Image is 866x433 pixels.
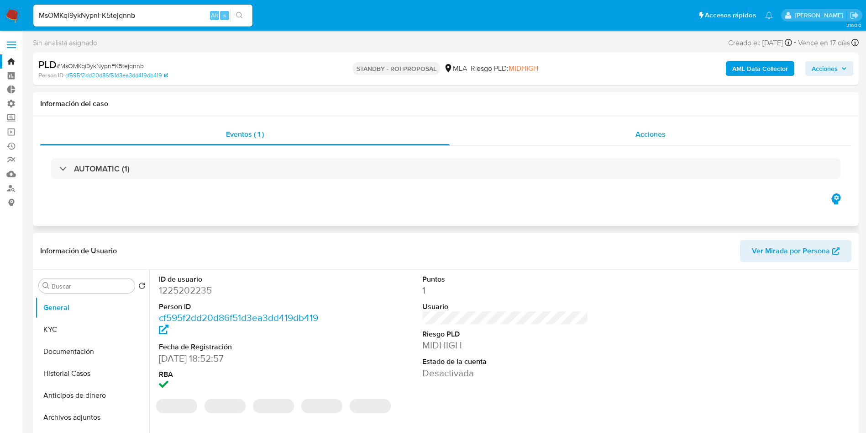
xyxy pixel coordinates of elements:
span: Ver Mirada por Persona [752,240,830,262]
dt: ID de usuario [159,274,325,284]
dt: Riesgo PLD [422,329,589,339]
button: KYC [35,319,149,341]
dd: 1 [422,284,589,297]
dt: Fecha de Registración [159,342,325,352]
div: MLA [444,64,467,74]
dd: MIDHIGH [422,339,589,352]
button: AML Data Collector [726,61,794,76]
button: Acciones [805,61,853,76]
span: # MsOMKqi9ykNypnFK5tejqnnb [57,61,144,70]
h1: Información de Usuario [40,246,117,256]
span: ‌ [205,399,246,413]
a: Salir [850,11,859,20]
h3: AUTOMATIC (1) [74,164,130,174]
dt: Person ID [159,302,325,312]
span: ‌ [156,399,197,413]
dd: Desactivada [422,367,589,380]
a: cf595f2dd20d86f51d3ea3dd419db419 [65,71,168,80]
b: Person ID [38,71,63,80]
dd: [DATE] 18:52:57 [159,352,325,365]
span: ‌ [350,399,391,413]
button: Anticipos de dinero [35,385,149,406]
span: Accesos rápidos [705,11,756,20]
span: s [223,11,226,20]
b: AML Data Collector [732,61,788,76]
dt: Puntos [422,274,589,284]
button: Volver al orden por defecto [138,282,146,292]
span: Riesgo PLD: [471,64,538,74]
span: ‌ [253,399,294,413]
button: Buscar [42,282,50,289]
button: search-icon [230,9,249,22]
div: Creado el: [DATE] [728,37,792,49]
b: PLD [38,57,57,72]
span: Sin analista asignado [33,38,97,48]
span: ‌ [301,399,342,413]
button: Documentación [35,341,149,363]
a: Notificaciones [765,11,773,19]
span: - [794,37,796,49]
div: AUTOMATIC (1) [51,158,840,179]
span: Acciones [812,61,838,76]
dt: RBA [159,369,325,380]
p: gustavo.deseta@mercadolibre.com [795,11,846,20]
p: STANDBY - ROI PROPOSAL [353,62,440,75]
a: cf595f2dd20d86f51d3ea3dd419db419 [159,311,318,337]
dd: 1225202235 [159,284,325,297]
input: Buscar [52,282,131,290]
span: Alt [211,11,218,20]
span: Acciones [635,129,666,139]
button: Archivos adjuntos [35,406,149,428]
dt: Usuario [422,302,589,312]
span: Vence en 17 días [798,38,850,48]
input: Buscar usuario o caso... [33,10,252,21]
span: MIDHIGH [509,63,538,74]
span: Eventos ( 1 ) [226,129,264,139]
button: Historial Casos [35,363,149,385]
button: Ver Mirada por Persona [740,240,851,262]
h1: Información del caso [40,99,851,108]
dt: Estado de la cuenta [422,357,589,367]
button: General [35,297,149,319]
